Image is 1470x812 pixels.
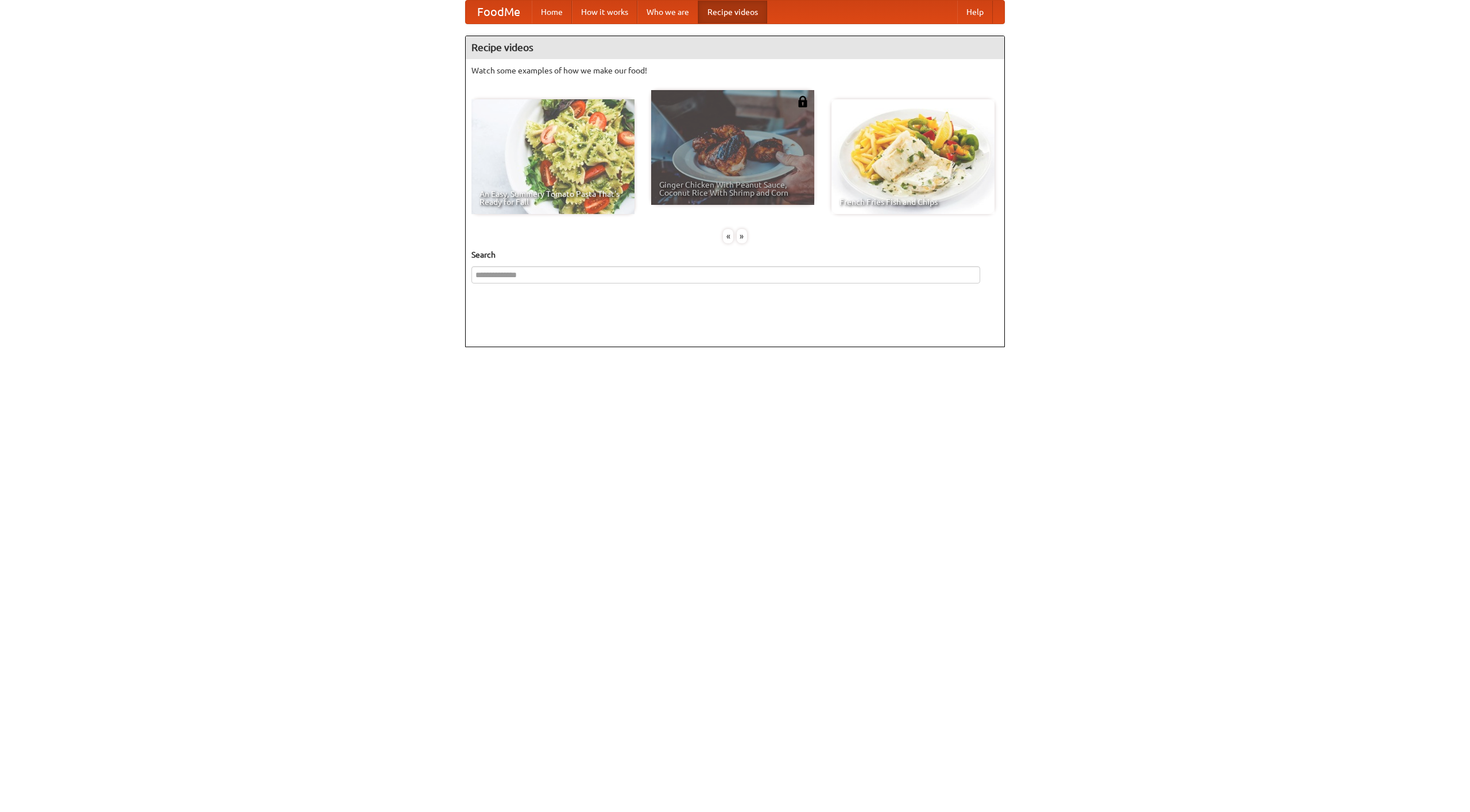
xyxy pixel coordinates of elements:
[471,65,999,76] p: Watch some examples of how we make our food!
[572,1,637,24] a: How it works
[723,229,733,243] div: «
[466,1,532,24] a: FoodMe
[466,36,1004,59] h4: Recipe videos
[957,1,993,24] a: Help
[471,99,635,214] a: An Easy, Summery Tomato Pasta That's Ready for Fall
[831,99,995,214] a: French Fries Fish and Chips
[698,1,767,24] a: Recipe videos
[479,190,626,206] span: An Easy, Summery Tomato Pasta That's Ready for Fall
[471,249,999,261] h5: Search
[840,198,987,206] span: French Fries Fish and Chips
[797,96,808,107] img: 483408.png
[737,229,747,243] div: »
[532,1,572,24] a: Home
[637,1,698,24] a: Who we are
